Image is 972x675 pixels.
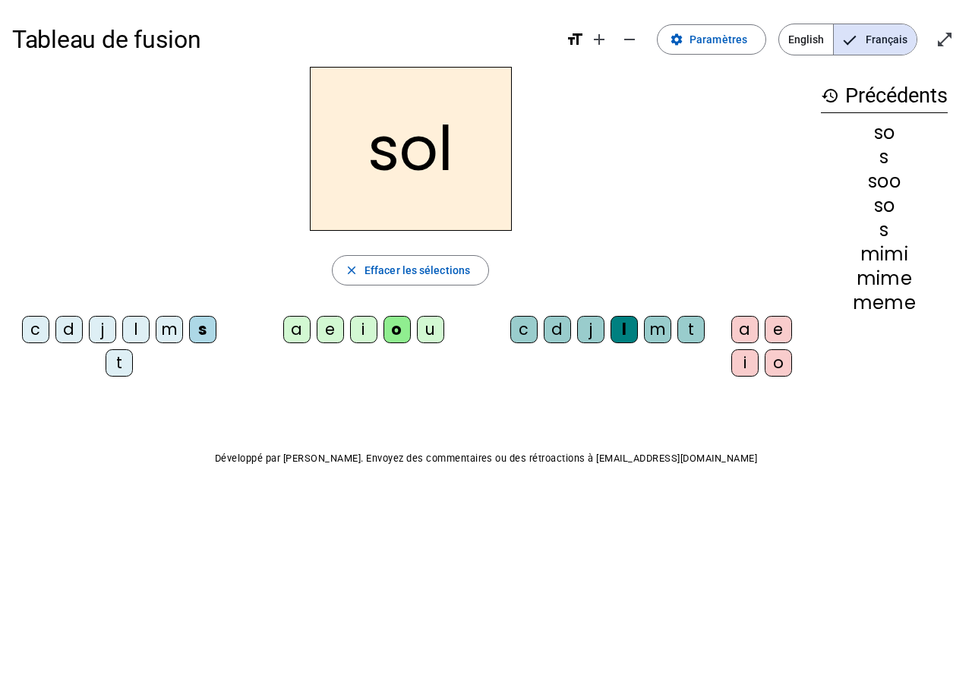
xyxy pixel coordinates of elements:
[317,316,344,343] div: e
[611,316,638,343] div: l
[350,316,377,343] div: i
[283,316,311,343] div: a
[189,316,216,343] div: s
[644,316,671,343] div: m
[731,349,759,377] div: i
[417,316,444,343] div: u
[731,316,759,343] div: a
[12,449,960,468] p: Développé par [PERSON_NAME]. Envoyez des commentaires ou des rétroactions à [EMAIL_ADDRESS][DOMAI...
[332,255,489,285] button: Effacer les sélections
[122,316,150,343] div: l
[614,24,645,55] button: Diminuer la taille de la police
[778,24,917,55] mat-button-toggle-group: Language selection
[821,197,948,215] div: so
[345,263,358,277] mat-icon: close
[821,124,948,142] div: so
[821,294,948,312] div: meme
[821,245,948,263] div: mimi
[821,270,948,288] div: mime
[690,30,747,49] span: Paramètres
[22,316,49,343] div: c
[577,316,604,343] div: j
[677,316,705,343] div: t
[12,15,554,64] h1: Tableau de fusion
[544,316,571,343] div: d
[779,24,833,55] span: English
[584,24,614,55] button: Augmenter la taille de la police
[310,67,512,231] h2: sol
[821,87,839,105] mat-icon: history
[821,172,948,191] div: soo
[821,148,948,166] div: s
[936,30,954,49] mat-icon: open_in_full
[106,349,133,377] div: t
[657,24,766,55] button: Paramètres
[765,349,792,377] div: o
[590,30,608,49] mat-icon: add
[566,30,584,49] mat-icon: format_size
[765,316,792,343] div: e
[929,24,960,55] button: Entrer en plein écran
[670,33,683,46] mat-icon: settings
[156,316,183,343] div: m
[834,24,917,55] span: Français
[620,30,639,49] mat-icon: remove
[383,316,411,343] div: o
[89,316,116,343] div: j
[821,79,948,113] h3: Précédents
[510,316,538,343] div: c
[364,261,470,279] span: Effacer les sélections
[55,316,83,343] div: d
[821,221,948,239] div: s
